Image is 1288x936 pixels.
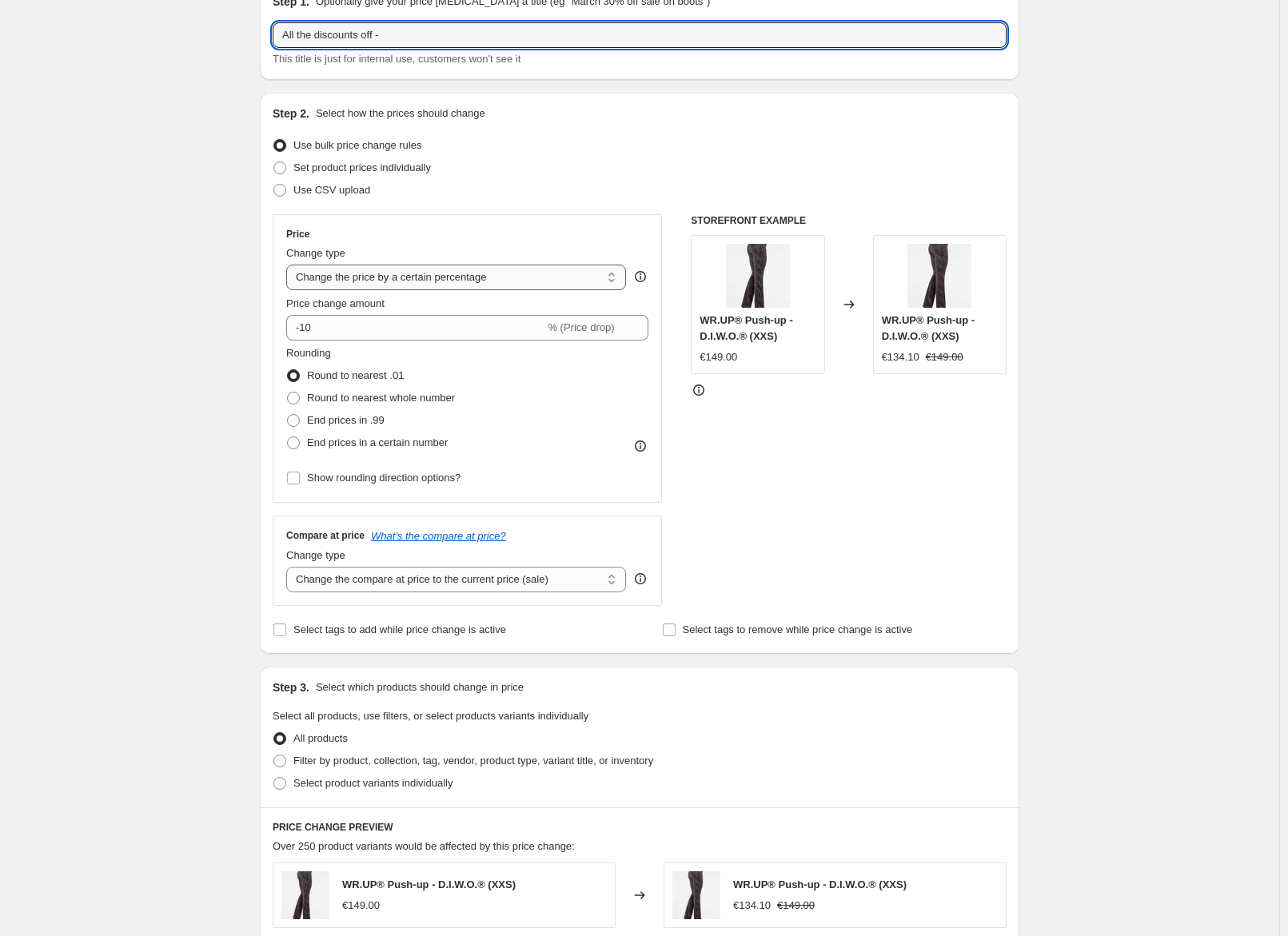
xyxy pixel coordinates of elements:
span: Round to nearest whole number [307,392,455,404]
span: Use bulk price change rules [293,139,421,151]
p: Select how the prices should change [316,106,485,121]
span: Change type [286,247,345,259]
span: End prices in .99 [307,414,385,426]
div: help [632,269,648,285]
span: % (Price drop) [548,321,614,333]
span: Use CSV upload [293,184,370,196]
button: What's the compare at price? [371,530,506,542]
div: €134.10 [882,349,919,365]
img: 621_80x.jpg [281,871,329,919]
h2: Step 2. [273,106,309,121]
span: Round to nearest .01 [307,369,404,381]
input: -15 [286,315,544,341]
img: 621_80x.jpg [672,871,720,919]
span: Select tags to remove while price change is active [683,623,913,635]
span: Over 250 product variants would be affected by this price change: [273,840,575,852]
span: WR.UP® Push-up - D.I.W.O.® (XXS) [882,314,975,342]
span: Change type [286,549,345,561]
h2: Step 3. [273,679,309,695]
span: Show rounding direction options? [307,472,461,484]
span: Select product variants individually [293,777,453,789]
img: 621_80x.jpg [726,244,790,308]
div: €134.10 [733,898,771,914]
input: 30% off holiday sale [273,22,1007,48]
h6: PRICE CHANGE PREVIEW [273,821,1007,834]
span: WR.UP® Push-up - D.I.W.O.® (XXS) [700,314,792,342]
h6: STOREFRONT EXAMPLE [691,214,1007,227]
div: €149.00 [342,898,380,914]
span: Rounding [286,347,331,359]
img: 621_80x.jpg [907,244,971,308]
div: help [632,571,648,587]
span: WR.UP® Push-up - D.I.W.O.® (XXS) [342,878,516,890]
h3: Compare at price [286,529,365,542]
span: End prices in a certain number [307,436,448,448]
strike: €149.00 [926,349,963,365]
span: WR.UP® Push-up - D.I.W.O.® (XXS) [733,878,907,890]
span: Set product prices individually [293,161,431,173]
strike: €149.00 [777,898,815,914]
h3: Price [286,228,309,241]
span: Select tags to add while price change is active [293,623,506,635]
div: €149.00 [700,349,737,365]
span: Select all products, use filters, or select products variants individually [273,710,588,722]
span: This title is just for internal use, customers won't see it [273,53,520,65]
span: Filter by product, collection, tag, vendor, product type, variant title, or inventory [293,755,653,767]
p: Select which products should change in price [316,679,524,695]
span: Price change amount [286,297,385,309]
span: All products [293,732,348,744]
